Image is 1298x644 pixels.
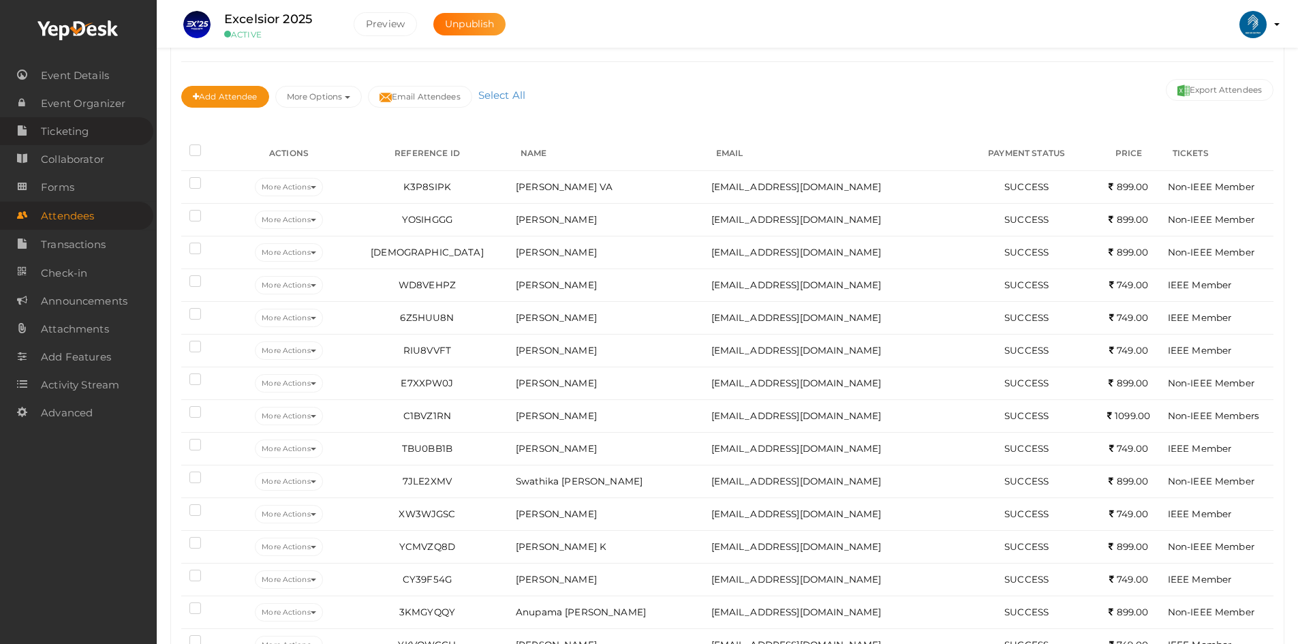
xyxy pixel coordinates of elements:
[1004,607,1049,617] span: SUCCESS
[41,202,94,230] span: Attendees
[516,508,597,519] span: [PERSON_NAME]
[1109,181,1148,192] span: 899.00
[1004,378,1049,388] span: SUCCESS
[516,181,613,192] span: [PERSON_NAME] VA
[1004,508,1049,519] span: SUCCESS
[1168,443,1232,454] span: IEEE Member
[41,260,87,287] span: Check-in
[1168,607,1254,617] span: Non-IEEE Member
[255,243,322,262] button: More Actions
[1168,214,1254,225] span: Non-IEEE Member
[711,410,882,421] span: [EMAIL_ADDRESS][DOMAIN_NAME]
[1004,181,1049,192] span: SUCCESS
[255,570,322,589] button: More Actions
[516,410,597,421] span: [PERSON_NAME]
[1109,312,1148,323] span: 749.00
[711,214,882,225] span: [EMAIL_ADDRESS][DOMAIN_NAME]
[1109,214,1148,225] span: 899.00
[1166,79,1273,101] button: Export Attendees
[399,279,456,290] span: WD8VEHPZ
[516,607,646,617] span: Anupama [PERSON_NAME]
[380,91,392,104] img: mail-filled.svg
[1109,378,1148,388] span: 899.00
[399,508,455,519] span: XW3WJGSC
[255,603,322,622] button: More Actions
[395,148,460,158] span: REFERENCE ID
[708,137,960,171] th: EMAIL
[711,181,882,192] span: [EMAIL_ADDRESS][DOMAIN_NAME]
[400,312,454,323] span: 6Z5HUU8N
[255,309,322,327] button: More Actions
[1168,541,1254,552] span: Non-IEEE Member
[1093,137,1164,171] th: PRICE
[255,472,322,491] button: More Actions
[1109,541,1148,552] span: 899.00
[445,18,494,30] span: Unpublish
[1109,247,1148,258] span: 899.00
[255,276,322,294] button: More Actions
[1004,541,1049,552] span: SUCCESS
[41,231,106,258] span: Transactions
[41,288,127,315] span: Announcements
[516,247,597,258] span: [PERSON_NAME]
[512,137,707,171] th: NAME
[255,374,322,393] button: More Actions
[403,181,451,192] span: K3P8SIPK
[399,541,455,552] span: YCMVZQ8D
[403,410,451,421] span: C1BVZ1RN
[711,508,882,519] span: [EMAIL_ADDRESS][DOMAIN_NAME]
[1109,279,1148,290] span: 749.00
[181,86,269,108] button: Add Attendee
[711,443,882,454] span: [EMAIL_ADDRESS][DOMAIN_NAME]
[1004,345,1049,356] span: SUCCESS
[1109,443,1148,454] span: 749.00
[1109,476,1148,487] span: 899.00
[1004,410,1049,421] span: SUCCESS
[711,574,882,585] span: [EMAIL_ADDRESS][DOMAIN_NAME]
[275,86,362,108] button: More Options
[475,89,529,102] a: Select All
[1109,607,1148,617] span: 899.00
[255,211,322,229] button: More Actions
[402,443,452,454] span: TBU0BB1B
[516,312,597,323] span: [PERSON_NAME]
[1004,574,1049,585] span: SUCCESS
[1168,508,1232,519] span: IEEE Member
[711,607,882,617] span: [EMAIL_ADDRESS][DOMAIN_NAME]
[354,12,417,36] button: Preview
[1239,11,1267,38] img: ACg8ocIlr20kWlusTYDilfQwsc9vjOYCKrm0LB8zShf3GP8Yo5bmpMCa=s100
[402,214,452,225] span: YOSIHGGG
[516,443,597,454] span: [PERSON_NAME]
[1109,508,1148,519] span: 749.00
[255,407,322,425] button: More Actions
[224,29,333,40] small: ACTIVE
[41,343,111,371] span: Add Features
[1109,345,1148,356] span: 749.00
[516,574,597,585] span: [PERSON_NAME]
[1004,312,1049,323] span: SUCCESS
[1168,181,1254,192] span: Non-IEEE Member
[1168,279,1232,290] span: IEEE Member
[1107,410,1150,421] span: 1099.00
[1164,137,1273,171] th: TICKETS
[711,312,882,323] span: [EMAIL_ADDRESS][DOMAIN_NAME]
[516,345,597,356] span: [PERSON_NAME]
[1004,476,1049,487] span: SUCCESS
[401,378,453,388] span: E7XXPW0J
[711,247,882,258] span: [EMAIL_ADDRESS][DOMAIN_NAME]
[371,247,484,258] span: [DEMOGRAPHIC_DATA]
[516,541,606,552] span: [PERSON_NAME] K
[1004,279,1049,290] span: SUCCESS
[403,476,452,487] span: 7JLE2XMV
[236,137,342,171] th: ACTIONS
[41,62,109,89] span: Event Details
[1168,378,1254,388] span: Non-IEEE Member
[183,11,211,38] img: IIZWXVCU_small.png
[711,279,882,290] span: [EMAIL_ADDRESS][DOMAIN_NAME]
[403,345,451,356] span: RIU8VVFT
[1004,443,1049,454] span: SUCCESS
[1168,574,1232,585] span: IEEE Member
[1177,85,1190,97] img: excel.svg
[1004,247,1049,258] span: SUCCESS
[255,538,322,556] button: More Actions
